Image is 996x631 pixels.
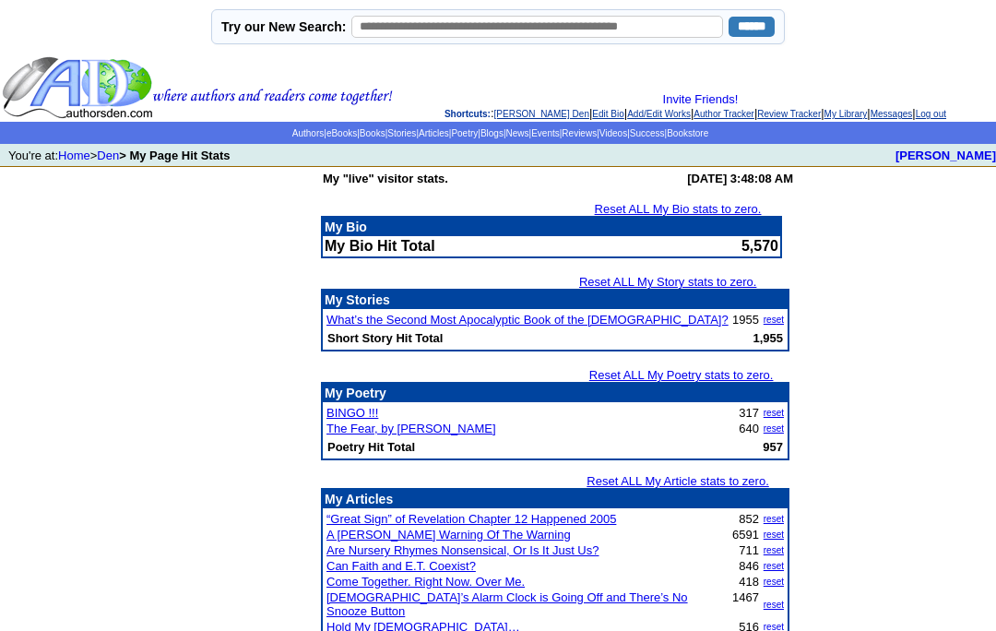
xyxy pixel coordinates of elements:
div: : | | | | | | | [397,92,994,120]
a: eBooks [326,128,357,138]
img: header_logo2.gif [2,55,393,120]
a: Reviews [562,128,597,138]
a: “Great Sign” of Revelation Chapter 12 Happened 2005 [326,512,616,526]
font: 418 [739,575,759,589]
a: News [506,128,529,138]
a: Stories [387,128,416,138]
font: 317 [739,406,759,420]
a: Reset ALL My Article stats to zero. [587,474,769,488]
a: reset [764,514,784,524]
a: Edit Bio [592,109,623,119]
font: 846 [739,559,759,573]
b: [DATE] 3:48:08 AM [687,172,793,185]
a: Log out [916,109,946,119]
label: Try our New Search: [221,19,346,34]
a: The Fear, by [PERSON_NAME] [326,422,496,435]
font: 5,570 [741,238,778,254]
a: Bookstore [667,128,708,138]
a: A [PERSON_NAME] Warning Of The Warning [326,528,571,542]
a: What’s the Second Most Apocalyptic Book of the [DEMOGRAPHIC_DATA]? [326,313,729,327]
b: My Bio Hit Total [325,238,435,254]
p: My Poetry [325,386,786,400]
a: Articles [419,128,449,138]
a: BINGO !!! [326,406,378,420]
a: [PERSON_NAME] [895,149,996,162]
a: Books [360,128,385,138]
a: [PERSON_NAME] Den [494,109,589,119]
a: Blogs [480,128,504,138]
a: reset [764,577,784,587]
font: 711 [739,543,759,557]
font: 640 [739,422,759,435]
p: My Articles [325,492,786,506]
a: reset [764,408,784,418]
span: Shortcuts: [445,109,491,119]
a: reset [764,600,784,610]
font: You're at: > [8,149,230,162]
a: reset [764,561,784,571]
a: Poetry [451,128,478,138]
a: reset [764,530,784,540]
font: 852 [739,512,759,526]
b: 957 [763,440,783,454]
b: 1,955 [753,331,783,345]
a: [DEMOGRAPHIC_DATA]’s Alarm Clock is Going Off and There’s No Snooze Button [326,590,688,618]
a: Invite Friends! [663,92,739,106]
a: Authors [292,128,324,138]
a: Reset ALL My Story stats to zero. [579,275,756,289]
a: Events [531,128,560,138]
font: 6591 [732,528,759,542]
a: Reset ALL My Poetry stats to zero. [589,368,774,382]
a: Success [630,128,665,138]
p: My Stories [325,292,786,307]
b: My "live" visitor stats. [323,172,448,185]
a: Den [97,149,119,162]
p: My Bio [325,220,778,234]
a: Add/Edit Works [627,109,691,119]
a: Videos [599,128,627,138]
a: Review Tracker [757,109,821,119]
font: 1467 [732,590,759,604]
a: reset [764,545,784,555]
a: Come Together. Right Now. Over Me. [326,575,525,589]
b: > My Page Hit Stats [119,149,230,162]
a: Author Tracker [694,109,754,119]
b: Poetry Hit Total [327,440,415,454]
a: Can Faith and E.T. Coexist? [326,559,476,573]
a: My Library [824,109,868,119]
b: Short Story Hit Total [327,331,443,345]
a: Reset ALL My Bio stats to zero. [595,202,762,216]
a: Are Nursery Rhymes Nonsensical, Or Is It Just Us? [326,543,599,557]
a: reset [764,315,784,325]
a: reset [764,423,784,434]
a: Home [58,149,90,162]
a: Messages [871,109,913,119]
font: 1955 [732,313,759,327]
